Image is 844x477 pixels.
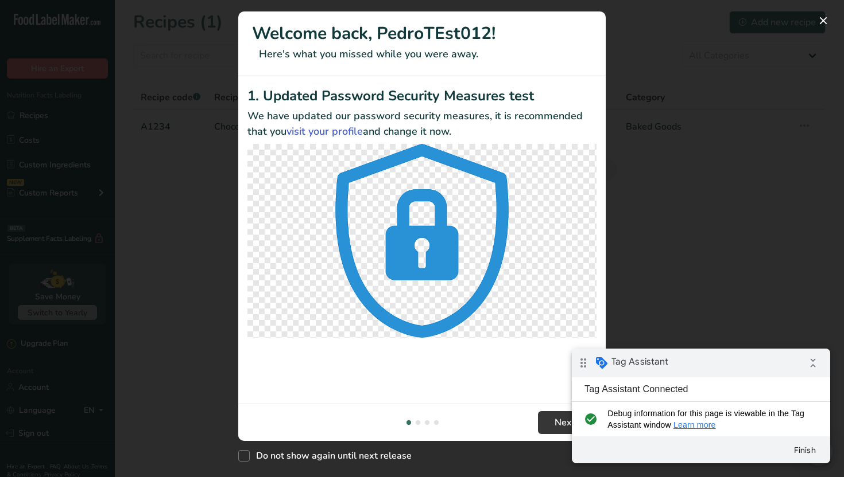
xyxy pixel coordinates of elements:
i: check_circle [9,59,28,82]
p: Here's what you missed while you were away. [252,46,592,62]
h2: 1. Updated Password Security Measures test [247,85,597,106]
i: Collapse debug badge [230,3,253,26]
span: Do not show again until next release [250,450,412,462]
a: visit your profile [287,124,363,138]
span: Next [555,416,575,429]
p: We have updated our password security measures, it is recommended that you and change it now. [247,108,597,139]
button: Next [538,411,592,434]
img: Updated Password Security Measures test [247,144,597,338]
span: Tag Assistant [40,7,96,19]
a: Learn more [102,72,144,81]
span: Debug information for this page is viewable in the Tag Assistant window [36,59,239,82]
button: Finish [212,91,254,112]
h1: Welcome back, PedroTEst012! [252,21,592,46]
